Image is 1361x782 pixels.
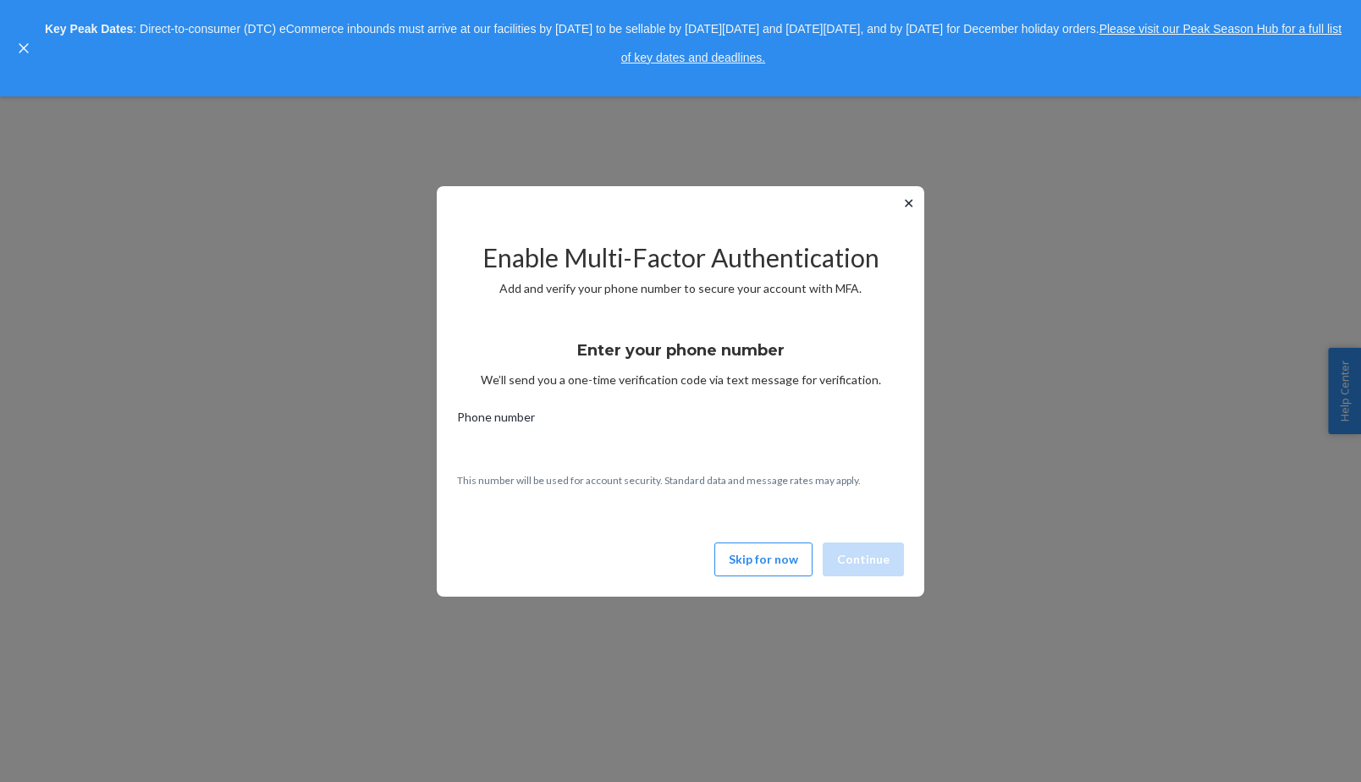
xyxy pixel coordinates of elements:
button: ✕ [900,193,917,213]
p: This number will be used for account security. Standard data and message rates may apply. [457,473,904,487]
button: close, [15,40,32,57]
h3: Enter your phone number [577,339,785,361]
button: Skip for now [714,542,813,576]
h2: Enable Multi-Factor Authentication [457,244,904,272]
p: Add and verify your phone number to secure your account with MFA. [457,280,904,297]
a: Please visit our Peak Season Hub for a full list of key dates and deadlines. [621,22,1342,64]
strong: Key Peak Dates [45,22,133,36]
span: Phone number [457,409,535,432]
button: Continue [823,542,904,576]
p: : Direct-to-consumer (DTC) eCommerce inbounds must arrive at our facilities by [DATE] to be sella... [41,15,1346,72]
div: We’ll send you a one-time verification code via text message for verification. [457,326,904,388]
